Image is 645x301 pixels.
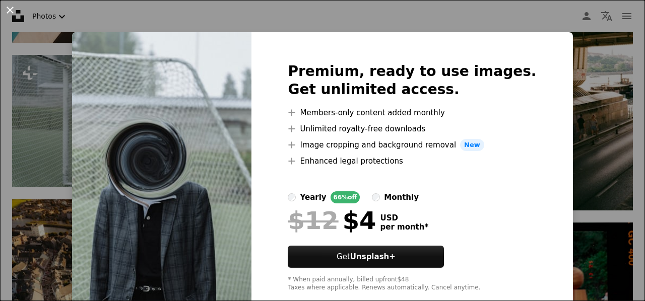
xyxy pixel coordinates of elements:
span: USD [380,213,428,222]
div: $4 [288,207,376,234]
li: Enhanced legal protections [288,155,536,167]
li: Members-only content added monthly [288,107,536,119]
span: New [460,139,484,151]
input: yearly66%off [288,193,296,201]
input: monthly [372,193,380,201]
div: yearly [300,191,326,203]
div: 66% off [331,191,360,203]
li: Unlimited royalty-free downloads [288,123,536,135]
li: Image cropping and background removal [288,139,536,151]
div: * When paid annually, billed upfront $48 Taxes where applicable. Renews automatically. Cancel any... [288,276,536,292]
span: $12 [288,207,338,234]
div: monthly [384,191,419,203]
h2: Premium, ready to use images. Get unlimited access. [288,62,536,99]
span: per month * [380,222,428,232]
button: GetUnsplash+ [288,246,444,268]
strong: Unsplash+ [350,252,396,261]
